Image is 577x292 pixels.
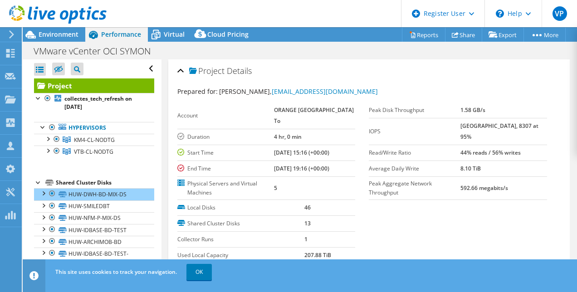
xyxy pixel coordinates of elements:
a: HUW-SMILEDBT [34,200,154,212]
b: 592.66 megabits/s [460,184,508,192]
b: 13 [304,219,311,227]
a: HUW-IDBASE-BD-TEST [34,224,154,236]
a: Project [34,78,154,93]
label: Read/Write Ratio [369,148,460,157]
b: 46 [304,204,311,211]
a: KM4-CL-NODTG [34,134,154,146]
a: HUW-ARCHIMOB-BD [34,236,154,248]
label: Shared Cluster Disks [177,219,305,228]
span: Details [227,65,252,76]
label: End Time [177,164,274,173]
span: Performance [101,30,141,39]
label: Duration [177,132,274,141]
b: 4 hr, 0 min [274,133,302,141]
label: Used Local Capacity [177,251,305,260]
label: Peak Disk Throughput [369,106,460,115]
b: 1 [304,235,308,243]
span: Virtual [164,30,185,39]
b: 8.10 TiB [460,165,481,172]
div: Shared Cluster Disks [56,177,154,188]
label: IOPS [369,127,460,136]
label: Local Disks [177,203,305,212]
b: 44% reads / 56% writes [460,149,521,156]
a: Hypervisors [34,122,154,134]
b: 207.88 TiB [304,251,331,259]
a: OK [186,264,212,280]
span: This site uses cookies to track your navigation. [55,268,177,276]
b: 1.58 GB/s [460,106,485,114]
span: Project [189,67,225,76]
b: [DATE] 19:16 (+00:00) [274,165,329,172]
a: Share [445,28,482,42]
label: Account [177,111,274,120]
span: KM4-CL-NODTG [74,136,115,144]
label: Collector Runs [177,235,305,244]
span: [PERSON_NAME], [219,87,378,96]
span: VP [553,6,567,21]
a: HUW-NFM-P-MIX-DS [34,212,154,224]
label: Peak Aggregate Network Throughput [369,179,460,197]
a: HUW-IDBASE-BD-TEST-PNN10 [34,248,154,268]
label: Physical Servers and Virtual Machines [177,179,274,197]
h1: VMware vCenter OCI SYMON [29,46,165,56]
a: collectes_tech_refresh on [DATE] [34,93,154,113]
span: Cloud Pricing [207,30,249,39]
span: VTB-CL-NODTG [74,148,113,156]
span: Environment [39,30,78,39]
b: [DATE] 15:16 (+00:00) [274,149,329,156]
b: 5 [274,184,277,192]
b: [GEOGRAPHIC_DATA], 8307 at 95% [460,122,538,141]
a: Reports [402,28,445,42]
label: Average Daily Write [369,164,460,173]
b: collectes_tech_refresh on [DATE] [64,95,132,111]
a: More [523,28,566,42]
a: VTB-CL-NODTG [34,146,154,157]
a: HUW-DWH-BD-MIX-DS [34,188,154,200]
a: [EMAIL_ADDRESS][DOMAIN_NAME] [272,87,378,96]
label: Prepared for: [177,87,218,96]
a: Export [482,28,524,42]
label: Start Time [177,148,274,157]
b: ORANGE [GEOGRAPHIC_DATA] To [274,106,354,125]
svg: \n [496,10,504,18]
